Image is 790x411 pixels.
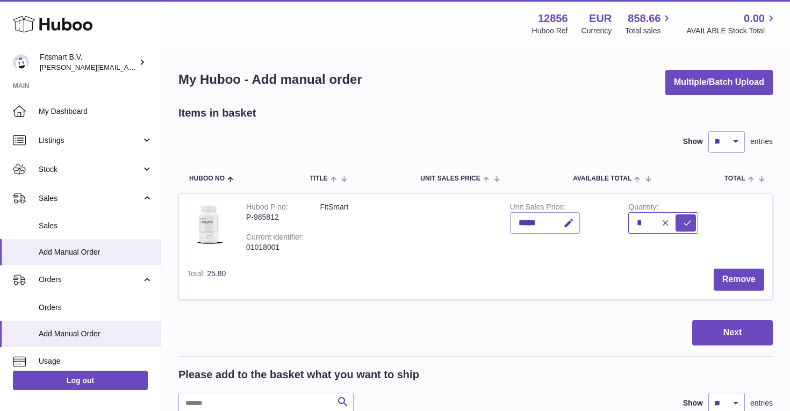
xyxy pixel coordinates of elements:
td: FitSmart [312,194,501,261]
label: Unit Sales Price [510,203,565,214]
div: 01018001 [246,242,304,253]
div: Fitsmart B.V. [40,52,137,73]
h2: Please add to the basket what you want to ship [178,367,419,382]
span: AVAILABLE Total [573,175,631,182]
a: 858.66 Total sales [625,11,673,36]
span: Orders [39,275,141,285]
span: Total [724,175,745,182]
span: 25.80 [207,269,226,278]
span: Listings [39,135,141,146]
img: jonathan@leaderoo.com [13,54,29,70]
span: entries [750,136,773,147]
label: Show [683,398,703,408]
span: Usage [39,356,153,366]
span: My Dashboard [39,106,153,117]
div: Huboo P no [246,203,288,214]
label: Quantity [628,203,658,214]
span: entries [750,398,773,408]
span: Add Manual Order [39,247,153,257]
button: Remove [714,269,764,291]
span: 0.00 [744,11,765,26]
span: Total sales [625,26,673,36]
div: Current identifier [246,233,304,244]
span: Unit Sales Price [420,175,480,182]
button: Multiple/Batch Upload [665,70,773,95]
strong: EUR [589,11,612,26]
h2: Items in basket [178,106,256,120]
a: Log out [13,371,148,390]
button: Next [692,320,773,345]
img: FitSmart [187,202,230,245]
label: Total [187,269,207,280]
span: AVAILABLE Stock Total [686,26,777,36]
strong: 12856 [538,11,568,26]
span: Sales [39,221,153,231]
span: Title [310,175,327,182]
span: [PERSON_NAME][EMAIL_ADDRESS][DOMAIN_NAME] [40,63,216,71]
span: Stock [39,164,141,175]
div: Huboo Ref [532,26,568,36]
span: 858.66 [628,11,660,26]
a: 0.00 AVAILABLE Stock Total [686,11,777,36]
span: Orders [39,302,153,313]
label: Show [683,136,703,147]
span: Sales [39,193,141,204]
div: P-985812 [246,212,304,222]
div: Currency [581,26,612,36]
span: Huboo no [189,175,225,182]
span: Add Manual Order [39,329,153,339]
h1: My Huboo - Add manual order [178,71,362,88]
